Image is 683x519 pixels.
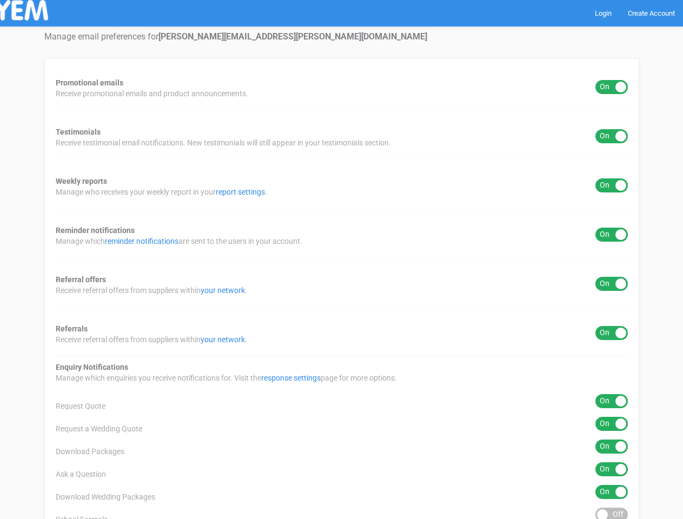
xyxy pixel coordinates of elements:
[56,128,101,136] strong: Testimonials
[56,275,106,284] strong: Referral offers
[201,286,245,295] a: your network
[105,237,178,245] a: reminder notifications
[56,236,302,247] span: Manage which are sent to the users in your account.
[261,374,321,382] a: response settings
[56,177,107,185] strong: Weekly reports
[158,31,427,42] strong: [PERSON_NAME][EMAIL_ADDRESS][PERSON_NAME][DOMAIN_NAME]
[216,188,265,196] a: report settings
[56,324,88,333] strong: Referrals
[201,335,245,344] a: your network
[56,423,142,434] span: Request a Wedding Quote
[56,226,135,235] strong: Reminder notifications
[56,363,128,371] strong: Enquiry Notifications
[44,32,639,42] h4: Manage email preferences for
[56,401,105,411] span: Request Quote
[56,469,106,480] span: Ask a Question
[56,285,247,296] span: Receive referral offers from suppliers within .
[56,372,397,383] span: Manage which enquiries you receive notifications for. Visit the page for more options.
[56,137,391,148] span: Receive testimonial email notifications. New testimonials will still appear in your testimonials ...
[56,187,267,197] span: Manage who receives your weekly report in your .
[56,88,248,99] span: Receive promotional emails and product announcements.
[56,78,123,87] strong: Promotional emails
[56,334,247,345] span: Receive referral offers from suppliers within .
[56,446,124,457] span: Download Packages
[56,491,155,502] span: Download Wedding Packages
